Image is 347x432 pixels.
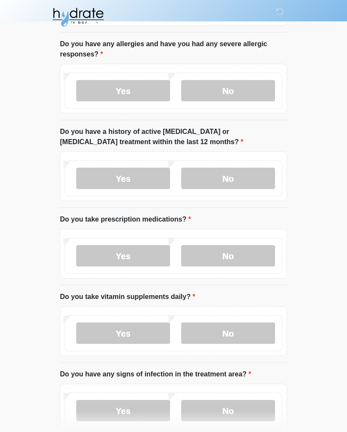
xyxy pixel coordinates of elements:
[60,369,251,379] label: Do you have any signs of infection in the treatment area?
[76,168,170,189] label: Yes
[60,127,287,147] label: Do you have a history of active [MEDICAL_DATA] or [MEDICAL_DATA] treatment within the last 12 mon...
[181,400,275,421] label: No
[60,214,191,225] label: Do you take prescription medications?
[76,80,170,101] label: Yes
[76,400,170,421] label: Yes
[181,323,275,344] label: No
[60,39,287,59] label: Do you have any allergies and have you had any severe allergic responses?
[181,245,275,266] label: No
[76,245,170,266] label: Yes
[60,292,195,302] label: Do you take vitamin supplements daily?
[76,323,170,344] label: Yes
[181,168,275,189] label: No
[181,80,275,101] label: No
[51,6,105,28] img: Hydrate IV Bar - Fort Collins Logo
